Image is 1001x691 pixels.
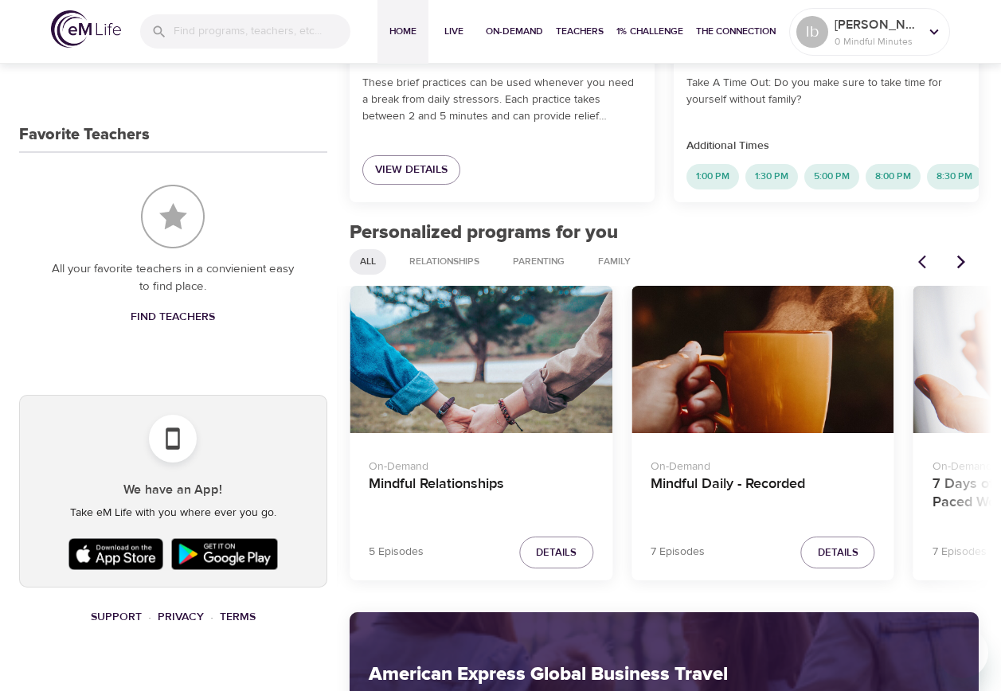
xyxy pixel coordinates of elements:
span: View Details [375,160,448,180]
div: lb [796,16,828,48]
h5: We have an App! [33,482,314,498]
img: Favorite Teachers [141,185,205,248]
span: Live [435,23,473,40]
div: 1:00 PM [686,164,739,189]
span: On-Demand [486,23,543,40]
p: All your favorite teachers in a convienient easy to find place. [51,260,295,296]
p: 7 Episodes [651,544,705,560]
div: 8:30 PM [927,164,982,189]
button: Next items [944,244,979,279]
span: Details [818,544,858,562]
iframe: Button to launch messaging window [937,627,988,678]
button: Details [519,537,593,569]
a: Support [91,610,142,624]
div: Family [588,249,641,275]
p: Take eM Life with you where ever you go. [33,505,314,521]
button: Mindful Daily - Recorded [631,286,894,434]
p: On-Demand [651,452,875,475]
span: 5:00 PM [804,170,859,183]
h4: Mindful Relationships [369,475,593,513]
h4: Mindful Daily - Recorded [651,475,875,513]
a: Find Teachers [124,303,221,332]
h2: American Express Global Business Travel [369,663,960,686]
p: Additional Times [686,138,966,154]
div: 8:00 PM [866,164,921,189]
span: 1:30 PM [745,170,798,183]
p: Take A Time Out: Do you make sure to take time for yourself without family? [686,75,966,108]
img: Google Play Store [167,534,282,574]
a: View Details [362,155,460,185]
span: Home [384,23,422,40]
nav: breadcrumb [19,607,327,628]
span: Find Teachers [131,307,215,327]
a: Privacy [158,610,204,624]
span: Details [536,544,577,562]
div: All [350,249,386,275]
li: · [148,607,151,628]
span: 1% Challenge [616,23,683,40]
img: Apple App Store [65,534,168,574]
span: Teachers [556,23,604,40]
button: Details [801,537,875,569]
h3: Favorite Teachers [19,126,150,144]
div: 1:30 PM [745,164,798,189]
div: Relationships [399,249,490,275]
p: [PERSON_NAME] [835,15,919,34]
span: Relationships [400,255,489,268]
li: · [210,607,213,628]
p: 5 Episodes [369,544,424,560]
span: 1:00 PM [686,170,739,183]
div: Parenting [502,249,575,275]
input: Find programs, teachers, etc... [174,14,350,49]
p: 0 Mindful Minutes [835,34,919,49]
a: Terms [220,610,256,624]
p: 7 Episodes [933,544,987,560]
p: On-Demand [369,452,593,475]
div: 5:00 PM [804,164,859,189]
span: 8:00 PM [866,170,921,183]
p: These brief practices can be used whenever you need a break from daily stressors. Each practice t... [362,75,642,125]
button: Mindful Relationships [350,286,612,434]
h2: Personalized programs for you [350,221,979,244]
img: logo [51,10,121,48]
button: Previous items [909,244,944,279]
span: 8:30 PM [927,170,982,183]
span: All [350,255,385,268]
span: The Connection [696,23,776,40]
span: Family [588,255,640,268]
span: Parenting [503,255,574,268]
